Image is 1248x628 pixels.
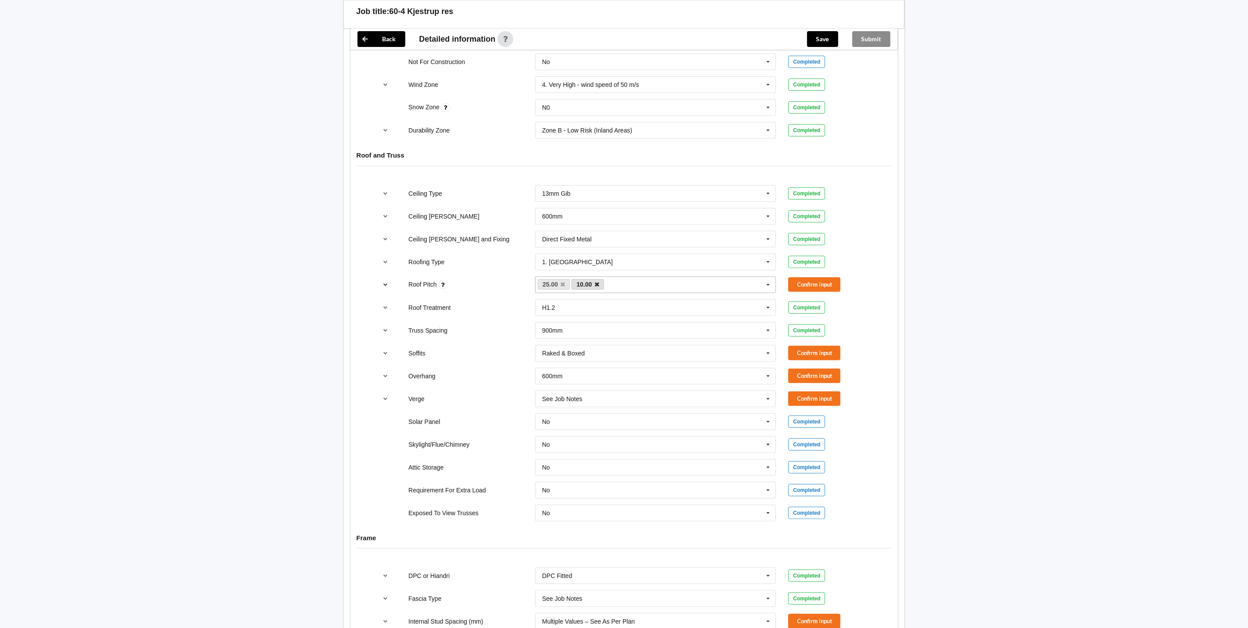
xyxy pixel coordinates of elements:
[357,534,892,542] h4: Frame
[542,327,563,334] div: 900mm
[357,151,892,159] h4: Roof and Truss
[788,256,825,268] div: Completed
[542,305,555,311] div: H1.2
[377,122,394,138] button: reference-toggle
[408,127,450,134] label: Durability Zone
[542,464,550,470] div: No
[542,259,613,265] div: 1. [GEOGRAPHIC_DATA]
[377,231,394,247] button: reference-toggle
[377,345,394,361] button: reference-toggle
[542,59,550,65] div: No
[788,570,825,582] div: Completed
[377,254,394,270] button: reference-toggle
[408,618,483,625] label: Internal Stud Spacing (mm)
[542,596,583,602] div: See Job Notes
[408,395,425,402] label: Verge
[408,487,486,494] label: Requirement For Extra Load
[408,418,440,425] label: Solar Panel
[408,572,450,579] label: DPC or Hiandri
[408,236,509,243] label: Ceiling [PERSON_NAME] and Fixing
[358,31,405,47] button: Back
[408,213,479,220] label: Ceiling [PERSON_NAME]
[408,327,447,334] label: Truss Spacing
[542,236,592,242] div: Direct Fixed Metal
[377,568,394,584] button: reference-toggle
[408,104,441,111] label: Snow Zone
[408,190,442,197] label: Ceiling Type
[377,323,394,338] button: reference-toggle
[788,507,825,519] div: Completed
[788,277,840,292] button: Confirm input
[390,7,454,17] h3: 60-4 Kjestrup res
[357,7,390,17] h3: Job title:
[542,350,585,356] div: Raked & Boxed
[788,346,840,360] button: Confirm input
[377,77,394,93] button: reference-toggle
[542,618,635,624] div: Multiple Values – See As Per Plan
[408,350,426,357] label: Soffits
[408,58,465,65] label: Not For Construction
[788,101,825,114] div: Completed
[377,300,394,316] button: reference-toggle
[572,279,604,290] a: 10.00
[408,81,438,88] label: Wind Zone
[788,438,825,451] div: Completed
[542,510,550,516] div: No
[542,82,639,88] div: 4. Very High - wind speed of 50 m/s
[377,591,394,606] button: reference-toggle
[542,373,563,379] div: 600mm
[542,104,550,111] div: N0
[788,210,825,222] div: Completed
[788,324,825,337] div: Completed
[788,484,825,496] div: Completed
[377,368,394,384] button: reference-toggle
[408,258,444,266] label: Roofing Type
[419,35,496,43] span: Detailed information
[542,487,550,493] div: No
[377,277,394,293] button: reference-toggle
[807,31,838,47] button: Save
[542,127,632,133] div: Zone B - Low Risk (Inland Areas)
[788,369,840,383] button: Confirm input
[377,391,394,407] button: reference-toggle
[788,79,825,91] div: Completed
[788,56,825,68] div: Completed
[377,208,394,224] button: reference-toggle
[788,461,825,474] div: Completed
[377,186,394,201] button: reference-toggle
[408,595,441,602] label: Fascia Type
[542,396,583,402] div: See Job Notes
[788,592,825,605] div: Completed
[538,279,570,290] a: 25.00
[542,419,550,425] div: No
[408,464,443,471] label: Attic Storage
[542,441,550,448] div: No
[408,281,438,288] label: Roof Pitch
[788,124,825,136] div: Completed
[788,416,825,428] div: Completed
[542,573,572,579] div: DPC Fitted
[788,301,825,314] div: Completed
[788,187,825,200] div: Completed
[542,190,571,197] div: 13mm Gib
[408,304,451,311] label: Roof Treatment
[408,373,435,380] label: Overhang
[542,213,563,219] div: 600mm
[788,233,825,245] div: Completed
[788,391,840,406] button: Confirm input
[408,510,479,517] label: Exposed To View Trusses
[408,441,469,448] label: Skylight/Flue/Chimney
